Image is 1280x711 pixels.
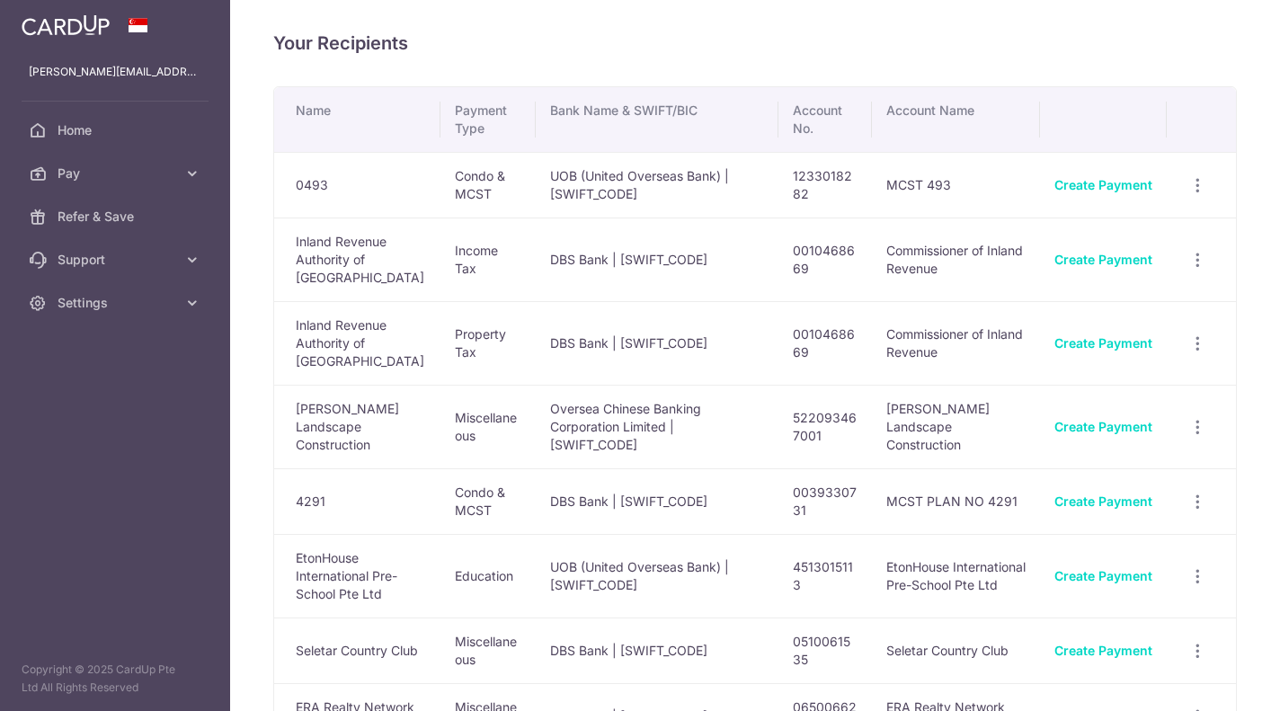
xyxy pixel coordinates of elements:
span: Support [58,251,176,269]
a: Create Payment [1054,335,1152,351]
span: Pay [58,164,176,182]
td: Seletar Country Club [872,618,1040,683]
td: Condo & MCST [440,152,536,218]
a: Create Payment [1054,643,1152,658]
th: Name [274,87,440,152]
a: Create Payment [1054,493,1152,509]
a: Create Payment [1054,252,1152,267]
td: UOB (United Overseas Bank) | [SWIFT_CODE] [536,534,778,618]
td: Oversea Chinese Banking Corporation Limited | [SWIFT_CODE] [536,385,778,468]
td: [PERSON_NAME] Landscape Construction [872,385,1040,468]
td: Condo & MCST [440,468,536,534]
td: Seletar Country Club [274,618,440,683]
td: 1233018282 [778,152,873,218]
td: Inland Revenue Authority of [GEOGRAPHIC_DATA] [274,218,440,301]
td: MCST 493 [872,152,1040,218]
td: [PERSON_NAME] Landscape Construction [274,385,440,468]
td: DBS Bank | [SWIFT_CODE] [536,301,778,385]
td: Commissioner of Inland Revenue [872,218,1040,301]
td: UOB (United Overseas Bank) | [SWIFT_CODE] [536,152,778,218]
td: Property Tax [440,301,536,385]
td: 0493 [274,152,440,218]
td: DBS Bank | [SWIFT_CODE] [536,218,778,301]
a: Create Payment [1054,568,1152,583]
td: 4513015113 [778,534,873,618]
td: Miscellaneous [440,385,536,468]
th: Payment Type [440,87,536,152]
th: Account No. [778,87,873,152]
td: 4291 [274,468,440,534]
td: Income Tax [440,218,536,301]
p: [PERSON_NAME][EMAIL_ADDRESS][DOMAIN_NAME] [29,63,201,81]
span: Home [58,121,176,139]
td: DBS Bank | [SWIFT_CODE] [536,618,778,683]
span: Settings [58,294,176,312]
a: Create Payment [1054,419,1152,434]
th: Bank Name & SWIFT/BIC [536,87,778,152]
td: EtonHouse International Pre-School Pte Ltd [872,534,1040,618]
td: Miscellaneous [440,618,536,683]
img: CardUp [22,14,110,36]
td: 0510061535 [778,618,873,683]
td: 0010468669 [778,301,873,385]
td: 0039330731 [778,468,873,534]
h4: Your Recipients [273,29,1237,58]
td: DBS Bank | [SWIFT_CODE] [536,468,778,534]
td: Commissioner of Inland Revenue [872,301,1040,385]
td: Inland Revenue Authority of [GEOGRAPHIC_DATA] [274,301,440,385]
td: MCST PLAN NO 4291 [872,468,1040,534]
a: Create Payment [1054,177,1152,192]
td: 0010468669 [778,218,873,301]
td: EtonHouse International Pre-School Pte Ltd [274,534,440,618]
td: 522093467001 [778,385,873,468]
td: Education [440,534,536,618]
th: Account Name [872,87,1040,152]
span: Refer & Save [58,208,176,226]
